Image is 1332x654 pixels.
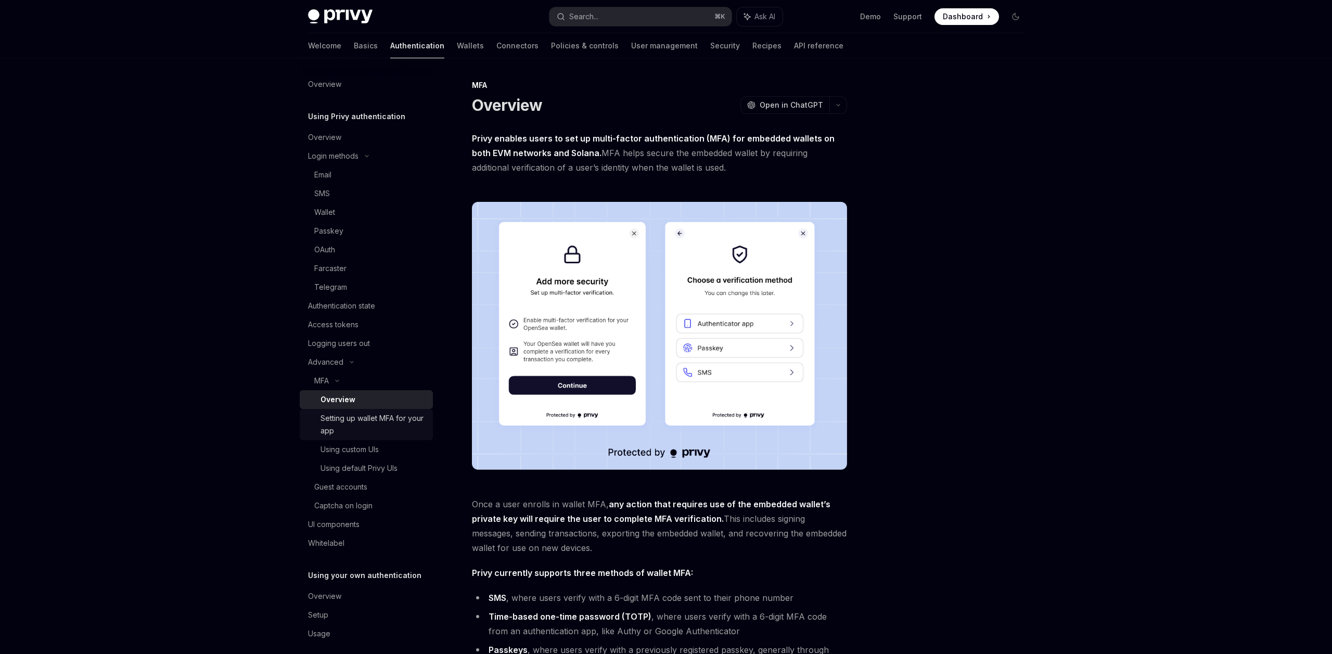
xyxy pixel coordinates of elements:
[314,225,343,237] div: Passkey
[308,337,370,350] div: Logging users out
[308,569,421,582] h5: Using your own authentication
[300,534,433,553] a: Whitelabel
[754,11,775,22] span: Ask AI
[308,518,360,531] div: UI components
[631,33,698,58] a: User management
[472,568,693,578] strong: Privy currently supports three methods of wallet MFA:
[472,80,847,91] div: MFA
[308,300,375,312] div: Authentication state
[794,33,843,58] a: API reference
[314,281,347,293] div: Telegram
[300,259,433,278] a: Farcaster
[390,33,444,58] a: Authentication
[300,184,433,203] a: SMS
[710,33,740,58] a: Security
[457,33,484,58] a: Wallets
[300,515,433,534] a: UI components
[314,243,335,256] div: OAuth
[300,459,433,478] a: Using default Privy UIs
[472,96,542,114] h1: Overview
[569,10,598,23] div: Search...
[300,297,433,315] a: Authentication state
[300,315,433,334] a: Access tokens
[943,11,983,22] span: Dashboard
[737,7,783,26] button: Ask AI
[321,443,379,456] div: Using custom UIs
[300,390,433,409] a: Overview
[308,609,328,621] div: Setup
[300,222,433,240] a: Passkey
[300,440,433,459] a: Using custom UIs
[300,409,433,440] a: Setting up wallet MFA for your app
[314,169,331,181] div: Email
[472,497,847,555] span: Once a user enrolls in wallet MFA, This includes signing messages, sending transactions, exportin...
[300,240,433,259] a: OAuth
[308,33,341,58] a: Welcome
[300,334,433,353] a: Logging users out
[314,187,330,200] div: SMS
[308,110,405,123] h5: Using Privy authentication
[314,481,367,493] div: Guest accounts
[472,133,835,158] strong: Privy enables users to set up multi-factor authentication (MFA) for embedded wallets on both EVM ...
[308,9,373,24] img: dark logo
[321,393,355,406] div: Overview
[860,11,881,22] a: Demo
[300,75,433,94] a: Overview
[551,33,619,58] a: Policies & controls
[489,611,651,622] strong: Time-based one-time password (TOTP)
[300,203,433,222] a: Wallet
[308,537,344,549] div: Whitelabel
[472,609,847,638] li: , where users verify with a 6-digit MFA code from an authentication app, like Authy or Google Aut...
[314,206,335,219] div: Wallet
[472,202,847,470] img: images/MFA.png
[300,128,433,147] a: Overview
[300,624,433,643] a: Usage
[549,7,732,26] button: Search...⌘K
[472,591,847,605] li: , where users verify with a 6-digit MFA code sent to their phone number
[300,278,433,297] a: Telegram
[308,131,341,144] div: Overview
[308,78,341,91] div: Overview
[314,262,347,275] div: Farcaster
[300,496,433,515] a: Captcha on login
[314,499,373,512] div: Captcha on login
[308,590,341,602] div: Overview
[300,587,433,606] a: Overview
[308,627,330,640] div: Usage
[308,150,358,162] div: Login methods
[308,318,358,331] div: Access tokens
[300,478,433,496] a: Guest accounts
[714,12,725,21] span: ⌘ K
[300,165,433,184] a: Email
[934,8,999,25] a: Dashboard
[314,375,329,387] div: MFA
[760,100,823,110] span: Open in ChatGPT
[893,11,922,22] a: Support
[300,606,433,624] a: Setup
[321,412,427,437] div: Setting up wallet MFA for your app
[740,96,829,114] button: Open in ChatGPT
[496,33,539,58] a: Connectors
[1007,8,1024,25] button: Toggle dark mode
[752,33,782,58] a: Recipes
[472,131,847,175] span: MFA helps secure the embedded wallet by requiring additional verification of a user’s identity wh...
[472,499,830,524] strong: any action that requires use of the embedded wallet’s private key will require the user to comple...
[489,593,506,603] strong: SMS
[308,356,343,368] div: Advanced
[321,462,398,475] div: Using default Privy UIs
[354,33,378,58] a: Basics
